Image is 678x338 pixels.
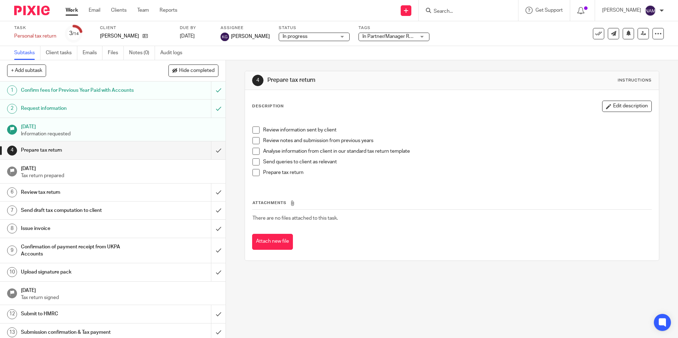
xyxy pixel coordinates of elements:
[14,25,56,31] label: Task
[21,267,143,277] h1: Upload signature pack
[160,46,188,60] a: Audit logs
[21,223,143,234] h1: Issue invoice
[100,33,139,40] p: [PERSON_NAME]
[231,33,270,40] span: [PERSON_NAME]
[21,172,219,179] p: Tax return prepared
[7,205,17,215] div: 7
[279,25,350,31] label: Status
[21,85,143,96] h1: Confirm fees for Previous Year Paid with Accounts
[7,309,17,319] div: 12
[7,267,17,277] div: 10
[221,25,270,31] label: Assignee
[21,145,143,156] h1: Prepare tax return
[221,33,229,41] img: svg%3E
[21,242,143,260] h1: Confirmation of payment receipt from UKPA Accounts
[252,201,287,205] span: Attachments
[263,158,651,165] p: Send queries to client as relevant
[46,46,77,60] a: Client tasks
[14,33,56,40] div: Personal tax return
[602,7,641,14] p: [PERSON_NAME]
[21,130,219,137] p: Information requested
[21,122,219,130] h1: [DATE]
[69,29,79,38] div: 3
[7,85,17,95] div: 1
[7,327,17,337] div: 13
[21,103,143,114] h1: Request information
[137,7,149,14] a: Team
[21,285,219,294] h1: [DATE]
[108,46,124,60] a: Files
[100,25,171,31] label: Client
[618,78,652,83] div: Instructions
[7,224,17,233] div: 8
[21,163,219,172] h1: [DATE]
[359,25,429,31] label: Tags
[7,104,17,114] div: 2
[111,7,127,14] a: Clients
[21,187,143,198] h1: Review tax return
[168,64,218,77] button: Hide completed
[129,46,155,60] a: Notes (0)
[7,187,17,197] div: 6
[433,9,497,15] input: Search
[14,6,50,15] img: Pixie
[83,46,102,60] a: Emails
[267,77,467,84] h1: Prepare tax return
[645,5,656,16] img: svg%3E
[252,234,293,250] button: Attach new file
[252,75,263,86] div: 4
[21,309,143,319] h1: Submit to HMRC
[14,46,40,60] a: Subtasks
[21,294,219,301] p: Tax return signed
[263,137,651,144] p: Review notes and submission from previous years
[21,327,143,338] h1: Submission confirmation & Tax payment
[180,34,195,39] span: [DATE]
[252,216,338,221] span: There are no files attached to this task.
[283,34,307,39] span: In progress
[179,68,215,74] span: Hide completed
[7,64,46,77] button: + Add subtask
[362,34,422,39] span: In Partner/Manager Review
[252,103,284,109] p: Description
[180,25,212,31] label: Due by
[263,148,651,155] p: Analyse information from client in our standard tax return template
[66,7,78,14] a: Work
[263,126,651,134] p: Review information sent by client
[263,169,651,176] p: Prepare tax return
[72,32,79,36] small: /14
[602,101,652,112] button: Edit description
[535,8,563,13] span: Get Support
[21,205,143,216] h1: Send draft tax computation to client
[7,246,17,255] div: 9
[7,146,17,156] div: 4
[160,7,177,14] a: Reports
[89,7,100,14] a: Email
